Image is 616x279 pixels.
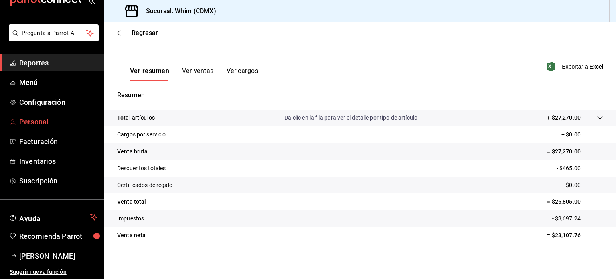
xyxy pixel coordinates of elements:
p: Descuentos totales [117,164,166,173]
p: Venta total [117,198,146,206]
p: + $0.00 [561,130,603,139]
p: + $27,270.00 [547,114,581,122]
button: Regresar [117,29,158,37]
h3: Sucursal: Whim (CDMX) [140,6,216,16]
p: = $23,107.76 [547,231,603,240]
span: Personal [19,116,97,127]
span: Menú [19,77,97,88]
button: Ver resumen [130,67,169,81]
p: Da clic en la fila para ver el detalle por tipo de artículo [284,114,417,122]
p: Impuestos [117,214,144,223]
span: Suscripción [19,175,97,186]
span: Reportes [19,57,97,68]
span: Inventarios [19,156,97,167]
p: = $27,270.00 [547,147,603,156]
p: = $26,805.00 [547,198,603,206]
p: Venta neta [117,231,146,240]
span: Regresar [132,29,158,37]
p: Venta bruta [117,147,148,156]
span: Recomienda Parrot [19,231,97,242]
div: navigation tabs [130,67,258,81]
button: Exportar a Excel [548,62,603,71]
span: Pregunta a Parrot AI [22,29,86,37]
span: Sugerir nueva función [10,268,97,276]
p: Certificados de regalo [117,181,172,189]
button: Ver cargos [227,67,259,81]
button: Pregunta a Parrot AI [9,24,99,41]
p: Total artículos [117,114,155,122]
p: - $465.00 [557,164,603,173]
p: - $3,697.24 [552,214,603,223]
span: Facturación [19,136,97,147]
p: Resumen [117,90,603,100]
span: Configuración [19,97,97,108]
span: Ayuda [19,212,87,222]
p: - $0.00 [563,181,603,189]
button: Ver ventas [182,67,214,81]
p: Cargos por servicio [117,130,166,139]
span: [PERSON_NAME] [19,250,97,261]
a: Pregunta a Parrot AI [6,35,99,43]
